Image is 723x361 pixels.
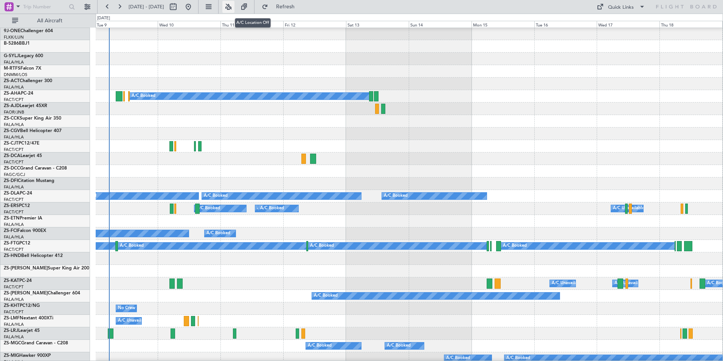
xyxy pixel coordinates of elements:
a: ZS-CCKSuper King Air 350 [4,116,61,121]
a: ZS-DCCGrand Caravan - C208 [4,166,67,171]
span: ZS-KAT [4,279,19,283]
a: ZS-LMFNextant 400XTi [4,316,53,321]
span: ZS-FTG [4,241,19,246]
a: ZS-KHTPC12/NG [4,303,40,308]
div: [DATE] [97,15,110,22]
div: A/C Booked [384,190,408,202]
div: A/C Unavailable [613,203,644,214]
span: ZS-AJD [4,104,20,108]
a: ZS-CJTPC12/47E [4,141,39,146]
div: Mon 15 [472,21,534,28]
div: A/C Booked [204,190,228,202]
div: A/C Booked [314,290,338,302]
div: A/C Booked [503,240,527,252]
a: FALA/HLA [4,122,24,128]
button: All Aircraft [8,15,82,27]
a: FACT/CPT [4,147,23,152]
span: ZS-CJT [4,141,19,146]
a: FACT/CPT [4,97,23,103]
span: ZS-MGC [4,341,21,345]
div: Fri 12 [283,21,346,28]
a: ZS-DCALearjet 45 [4,154,42,158]
div: A/C Location Off [235,18,271,28]
a: G-SYLJLegacy 600 [4,54,43,58]
a: ZS-AHAPC-24 [4,91,33,96]
a: ZS-AJDLearjet 45XR [4,104,47,108]
a: FALA/HLA [4,234,24,240]
div: A/C Booked [196,203,220,214]
a: ZS-MIGHawker 900XP [4,353,51,358]
span: Refresh [270,4,301,9]
div: A/C Booked [310,240,334,252]
span: ZS-[PERSON_NAME] [4,266,48,271]
span: 9J-ONE [4,29,20,33]
span: ZS-CGV [4,129,20,133]
div: Wed 10 [158,21,220,28]
a: FLKK/LUN [4,34,24,40]
a: ZS-FCIFalcon 900EX [4,229,46,233]
div: A/C Booked [260,203,284,214]
span: ZS-HND [4,254,21,258]
a: FACT/CPT [4,209,23,215]
a: ZS-[PERSON_NAME]Challenger 604 [4,291,80,296]
span: ZS-AHA [4,91,21,96]
div: Sun 14 [409,21,472,28]
span: B-5286 [4,41,19,46]
a: ZS-ETNPremier IA [4,216,42,221]
span: ZS-MIG [4,353,19,358]
div: A/C Booked [257,203,281,214]
a: FACT/CPT [4,197,23,202]
div: A/C Booked [308,340,332,352]
span: G-SYLJ [4,54,19,58]
a: FACT/CPT [4,309,23,315]
a: FALA/HLA [4,322,24,327]
a: FACT/CPT [4,159,23,165]
a: FACT/CPT [4,247,23,252]
a: ZS-DLAPC-24 [4,191,32,196]
span: ZS-ERS [4,204,19,208]
button: Quick Links [593,1,649,13]
a: FALA/HLA [4,334,24,340]
a: ZS-CGVBell Helicopter 407 [4,129,62,133]
a: ZS-KATPC-24 [4,279,32,283]
div: A/C Booked [120,240,144,252]
span: [DATE] - [DATE] [129,3,164,10]
a: ZS-DFICitation Mustang [4,179,54,183]
a: DNMM/LOS [4,72,27,78]
div: Quick Links [608,4,634,11]
div: A/C Booked [387,340,411,352]
a: FALA/HLA [4,134,24,140]
div: Tue 9 [95,21,158,28]
div: No Crew [118,303,135,314]
div: Tue 16 [534,21,597,28]
a: FALA/HLA [4,184,24,190]
button: Refresh [258,1,304,13]
a: FALA/HLA [4,222,24,227]
span: All Aircraft [20,18,80,23]
a: ZS-MGCGrand Caravan - C208 [4,341,68,345]
span: ZS-FCI [4,229,17,233]
a: FACT/CPT [4,284,23,290]
div: A/C Unavailable [552,278,583,289]
span: ZS-LMF [4,316,20,321]
span: M-RTFS [4,66,20,71]
a: ZS-[PERSON_NAME]Super King Air 200 [4,266,89,271]
span: ZS-DCA [4,154,20,158]
div: A/C Booked [206,228,230,239]
a: FAGC/GCJ [4,172,25,177]
span: ZS-DCC [4,166,20,171]
a: ZS-HNDBell Helicopter 412 [4,254,63,258]
div: Thu 11 [220,21,283,28]
div: Wed 17 [597,21,659,28]
span: ZS-LRJ [4,328,18,333]
a: FALA/HLA [4,59,24,65]
div: A/C Unavailable [118,315,149,327]
a: M-RTFSFalcon 7X [4,66,41,71]
div: Sat 13 [346,21,409,28]
span: ZS-ETN [4,216,20,221]
div: Thu 18 [659,21,722,28]
a: FAOR/JNB [4,109,24,115]
div: A/C Unavailable [614,278,646,289]
span: ZS-DFI [4,179,18,183]
span: ZS-ACT [4,79,20,83]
